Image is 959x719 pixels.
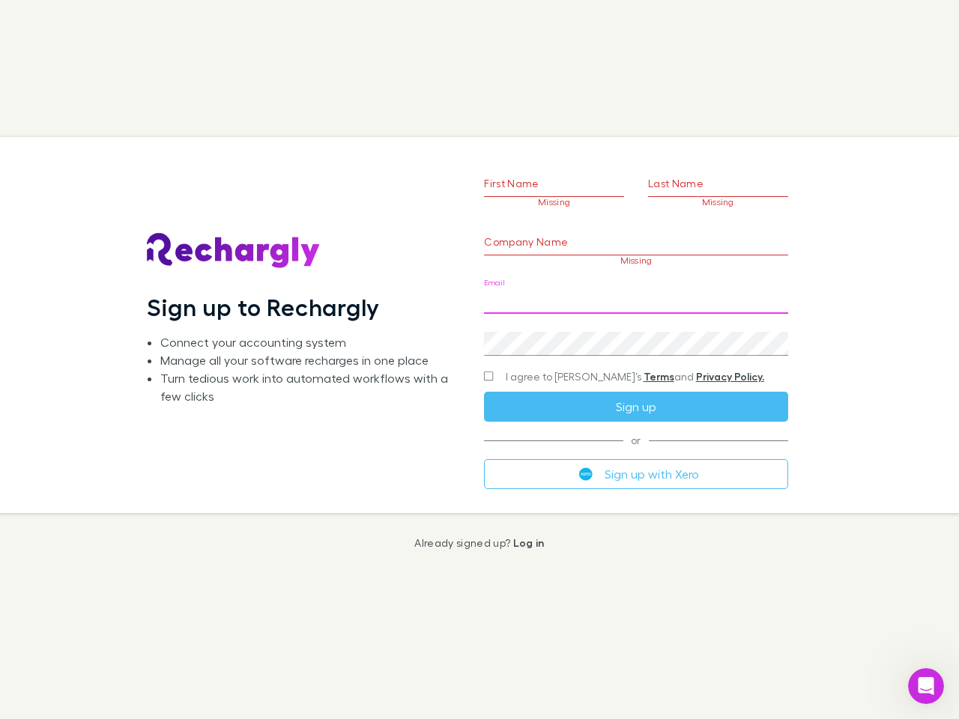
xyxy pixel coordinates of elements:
li: Turn tedious work into automated workflows with a few clicks [160,369,460,405]
img: Rechargly's Logo [147,233,321,269]
h1: Sign up to Rechargly [147,293,380,321]
p: Already signed up? [414,537,544,549]
li: Manage all your software recharges in one place [160,351,460,369]
button: Sign up [484,392,787,422]
label: Email [484,277,504,288]
p: Missing [484,255,787,266]
a: Log in [513,536,545,549]
iframe: Intercom live chat [908,668,944,704]
a: Terms [644,370,674,383]
p: Missing [648,197,788,207]
img: Xero's logo [579,467,593,481]
li: Connect your accounting system [160,333,460,351]
button: Sign up with Xero [484,459,787,489]
a: Privacy Policy. [696,370,764,383]
p: Missing [484,197,624,207]
span: I agree to [PERSON_NAME]’s and [506,369,764,384]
